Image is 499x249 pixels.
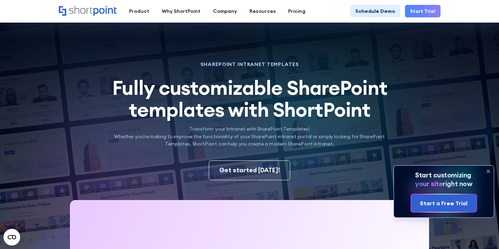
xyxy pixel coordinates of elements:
[282,5,312,17] a: Pricing
[350,5,400,17] a: Schedule Demo
[209,160,290,181] a: Get started [DATE]!
[129,8,149,15] div: Product
[374,168,499,249] iframe: Chat Widget
[249,8,276,15] div: Resources
[411,194,477,212] a: Start a Free Trial
[207,5,243,17] a: Company
[123,5,156,17] a: Product
[112,75,387,122] span: Fully customizable SharePoint templates with ShortPoint
[104,125,396,148] p: Transform your Intranet with SharePoint Templates! Whether you're looking to improve the function...
[420,199,467,207] div: Start a Free Trial
[405,5,441,17] a: Start Trial
[219,166,280,175] div: Get started [DATE]!
[243,5,282,17] a: Resources
[288,8,306,15] div: Pricing
[3,229,20,246] button: Open CMP widget
[59,6,117,17] a: Home
[213,8,237,15] div: Company
[156,5,207,17] a: Why ShortPoint
[162,8,200,15] div: Why ShortPoint
[104,62,396,67] h1: SHAREPOINT INTRANET TEMPLATES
